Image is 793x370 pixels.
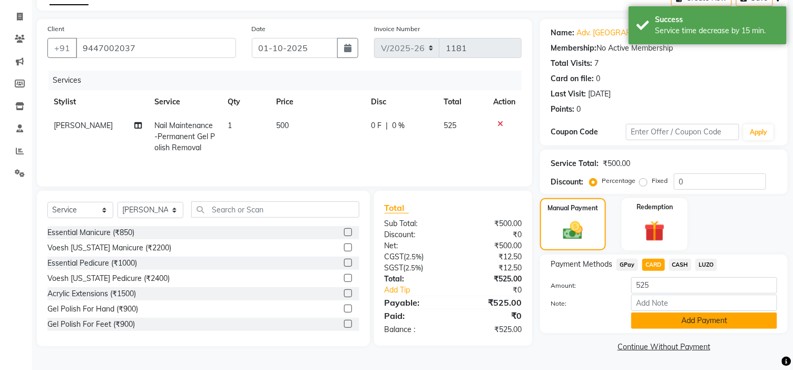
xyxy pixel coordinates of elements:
button: Add Payment [631,313,777,329]
div: ₹500.00 [603,158,630,169]
div: Success [655,14,779,25]
div: No Active Membership [551,43,777,54]
th: Action [487,90,522,114]
label: Redemption [637,202,673,212]
img: _gift.svg [638,218,672,244]
div: Services [48,71,530,90]
label: Invoice Number [374,24,420,34]
div: Sub Total: [377,218,453,229]
div: Total Visits: [551,58,592,69]
div: 0 [596,73,600,84]
a: Adv. [GEOGRAPHIC_DATA] [576,27,669,38]
span: 525 [444,121,456,130]
a: Continue Without Payment [542,342,786,353]
div: Service Total: [551,158,599,169]
div: Coupon Code [551,126,626,138]
label: Manual Payment [548,203,599,213]
label: Date [252,24,266,34]
th: Total [437,90,487,114]
div: ( ) [377,251,453,262]
span: Nail Maintenance-Permanent Gel Polish Removal [154,121,215,152]
span: 0 % [392,120,405,131]
span: GPay [616,259,638,271]
img: _cash.svg [557,219,589,242]
th: Disc [365,90,437,114]
label: Percentage [602,176,635,186]
th: Stylist [47,90,148,114]
div: Balance : [377,324,453,335]
div: Discount: [551,177,583,188]
span: Payment Methods [551,259,612,270]
div: Card on file: [551,73,594,84]
span: CGST [385,252,404,261]
div: Service time decrease by 15 min. [655,25,779,36]
div: ₹525.00 [453,324,530,335]
div: Points: [551,104,574,115]
div: Total: [377,274,453,285]
button: +91 [47,38,77,58]
th: Price [270,90,365,114]
div: Voesh [US_STATE] Manicure (₹2200) [47,242,171,254]
span: [PERSON_NAME] [54,121,113,130]
span: 2.5% [406,264,422,272]
div: ( ) [377,262,453,274]
a: Add Tip [377,285,466,296]
input: Amount [631,277,777,294]
div: ₹12.50 [453,251,530,262]
label: Client [47,24,64,34]
div: ₹500.00 [453,240,530,251]
div: Gel Polish For Hand (₹900) [47,304,138,315]
div: Essential Pedicure (₹1000) [47,258,137,269]
span: | [386,120,388,131]
input: Search by Name/Mobile/Email/Code [76,38,236,58]
div: ₹0 [453,309,530,322]
div: Last Visit: [551,89,586,100]
label: Amount: [543,281,623,290]
th: Qty [221,90,270,114]
div: Essential Manicure (₹850) [47,227,134,238]
div: Payable: [377,296,453,309]
span: 1 [228,121,232,130]
div: Voesh [US_STATE] Pedicure (₹2400) [47,273,170,284]
div: ₹525.00 [453,296,530,309]
span: 500 [277,121,289,130]
span: 2.5% [406,252,422,261]
div: 0 [576,104,581,115]
div: [DATE] [588,89,611,100]
div: ₹0 [453,229,530,240]
label: Fixed [652,176,668,186]
div: ₹525.00 [453,274,530,285]
input: Enter Offer / Coupon Code [626,124,739,140]
div: ₹500.00 [453,218,530,229]
div: 7 [594,58,599,69]
div: ₹12.50 [453,262,530,274]
input: Search or Scan [191,201,359,218]
div: Discount: [377,229,453,240]
button: Apply [743,124,774,140]
span: SGST [385,263,404,272]
span: 0 F [371,120,381,131]
div: Name: [551,27,574,38]
div: Net: [377,240,453,251]
span: CASH [669,259,692,271]
label: Note: [543,299,623,308]
div: ₹0 [466,285,530,296]
div: Paid: [377,309,453,322]
th: Service [148,90,221,114]
span: CARD [642,259,665,271]
span: Total [385,202,409,213]
span: LUZO [696,259,717,271]
div: Membership: [551,43,596,54]
div: Acrylic Extensions (₹1500) [47,288,136,299]
div: Gel Polish For Feet (₹900) [47,319,135,330]
input: Add Note [631,295,777,311]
